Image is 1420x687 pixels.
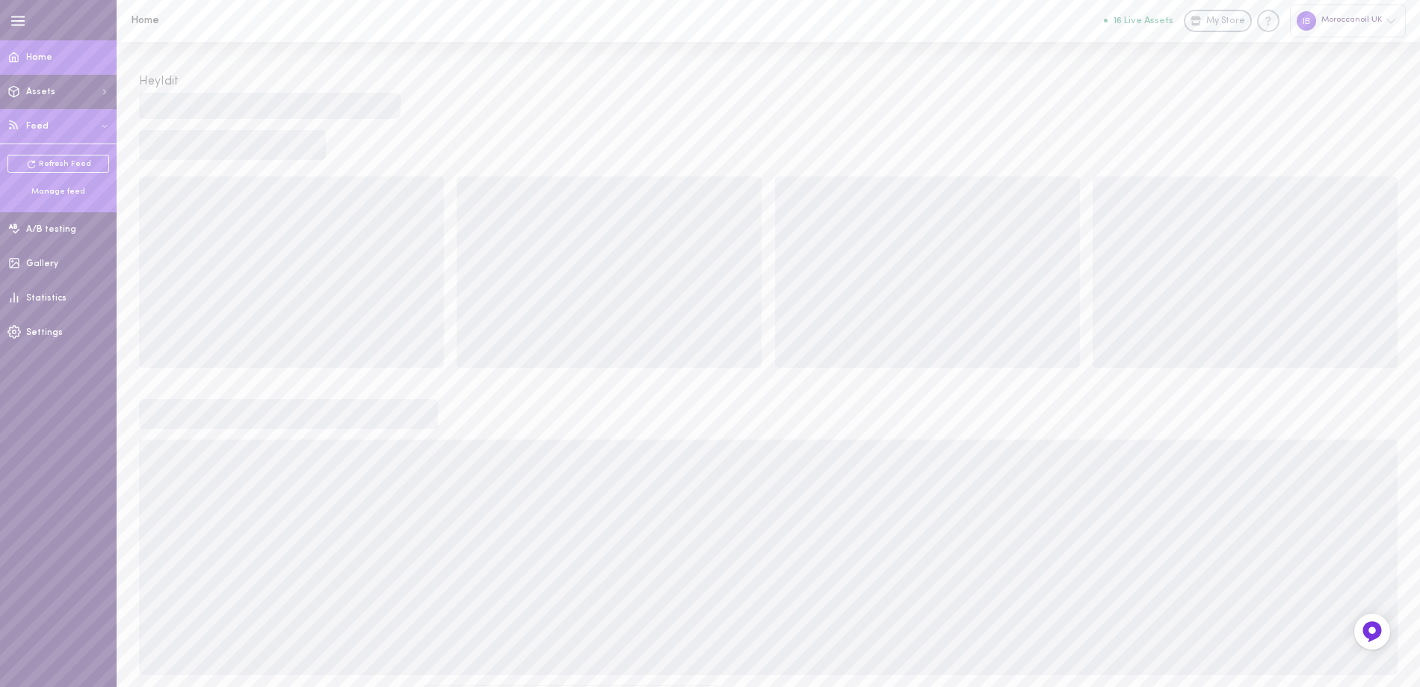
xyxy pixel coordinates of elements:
[1290,4,1406,37] div: Moroccanoil UK
[1184,10,1252,32] a: My Store
[1104,16,1173,25] button: 16 Live Assets
[7,155,109,173] a: Refresh Feed
[7,186,109,197] div: Manage feed
[1361,620,1383,643] img: Feedback Button
[26,225,76,234] span: A/B testing
[1104,16,1184,26] a: 16 Live Assets
[26,328,63,337] span: Settings
[26,53,52,62] span: Home
[26,122,49,131] span: Feed
[26,87,55,96] span: Assets
[139,76,179,87] span: Hey Idit
[131,15,377,26] h1: Home
[26,259,58,268] span: Gallery
[1257,10,1279,32] div: Knowledge center
[26,294,67,303] span: Statistics
[1206,15,1245,28] span: My Store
